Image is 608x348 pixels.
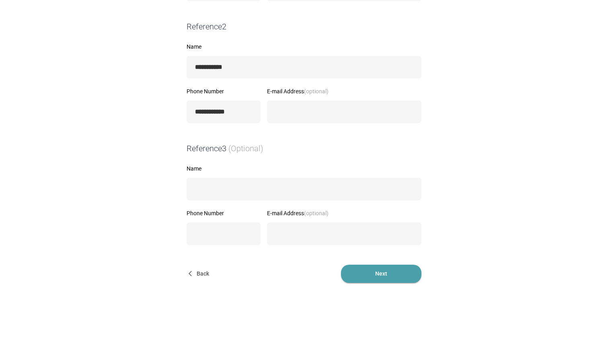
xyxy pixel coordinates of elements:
label: Phone Number [187,210,261,216]
span: E-mail Address [267,87,329,95]
label: Name [187,44,421,49]
button: Back [187,265,212,283]
span: (Optional) [228,144,263,153]
strong: (optional) [304,87,329,95]
label: Name [187,166,421,171]
button: Next [341,265,421,283]
div: Reference 2 [183,21,425,33]
label: Phone Number [187,89,261,94]
strong: (optional) [304,209,329,217]
span: E-mail Address [267,209,329,217]
div: Reference 3 [183,143,425,154]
